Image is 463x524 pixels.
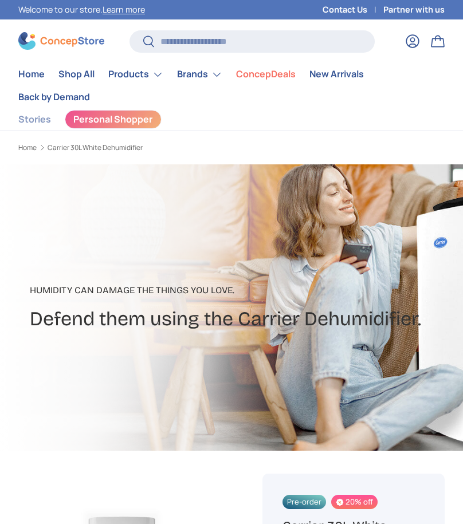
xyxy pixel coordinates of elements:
a: Products [108,63,163,86]
a: Personal Shopper [65,110,162,128]
a: Shop All [58,63,95,85]
a: New Arrivals [309,63,364,85]
a: ConcepDeals [236,63,296,85]
nav: Primary [18,63,445,108]
p: Welcome to our store. [18,3,145,16]
p: Humidity can damage the things you love. [30,283,421,297]
h2: Defend them using the Carrier Dehumidifier. [30,306,421,332]
nav: Breadcrumbs [18,143,244,153]
summary: Brands [170,63,229,86]
nav: Secondary [18,108,445,131]
a: Learn more [103,4,145,15]
img: ConcepStore [18,32,104,50]
span: Pre-order [282,495,326,509]
a: Stories [18,108,51,131]
a: Home [18,144,37,151]
span: Personal Shopper [73,115,152,124]
a: Carrier 30L White Dehumidifier [48,144,143,151]
span: 20% off [331,495,378,509]
a: Brands [177,63,222,86]
summary: Products [101,63,170,86]
a: Back by Demand [18,86,90,108]
a: Partner with us [383,3,445,16]
a: Home [18,63,45,85]
a: Contact Us [323,3,383,16]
